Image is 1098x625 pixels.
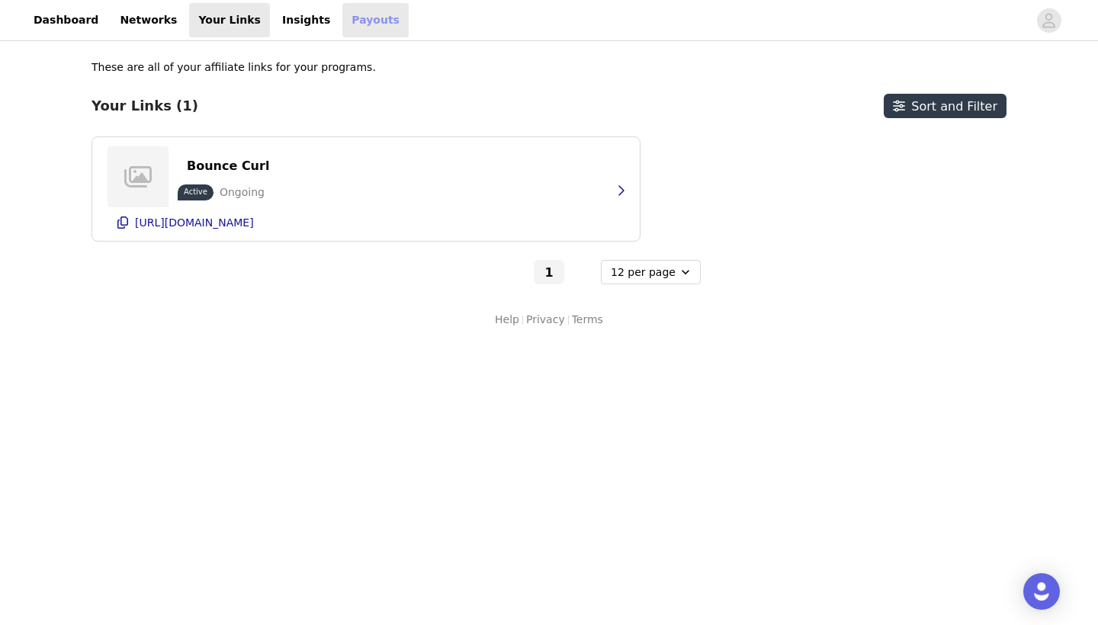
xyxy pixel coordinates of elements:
[526,312,565,328] a: Privacy
[273,3,339,37] a: Insights
[500,260,531,284] button: Go to previous page
[24,3,108,37] a: Dashboard
[884,94,1006,118] button: Sort and Filter
[1023,573,1060,610] div: Open Intercom Messenger
[189,3,270,37] a: Your Links
[1042,8,1056,33] div: avatar
[187,159,269,173] p: Bounce Curl
[534,260,564,284] button: Go To Page 1
[178,154,278,178] button: Bounce Curl
[220,184,265,200] p: Ongoing
[342,3,409,37] a: Payouts
[91,59,376,75] p: These are all of your affiliate links for your programs.
[567,260,598,284] button: Go to next page
[108,210,624,235] button: [URL][DOMAIN_NAME]
[184,186,207,197] p: Active
[135,216,254,229] p: [URL][DOMAIN_NAME]
[91,98,198,114] h3: Your Links (1)
[495,312,519,328] a: Help
[111,3,186,37] a: Networks
[572,312,603,328] a: Terms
